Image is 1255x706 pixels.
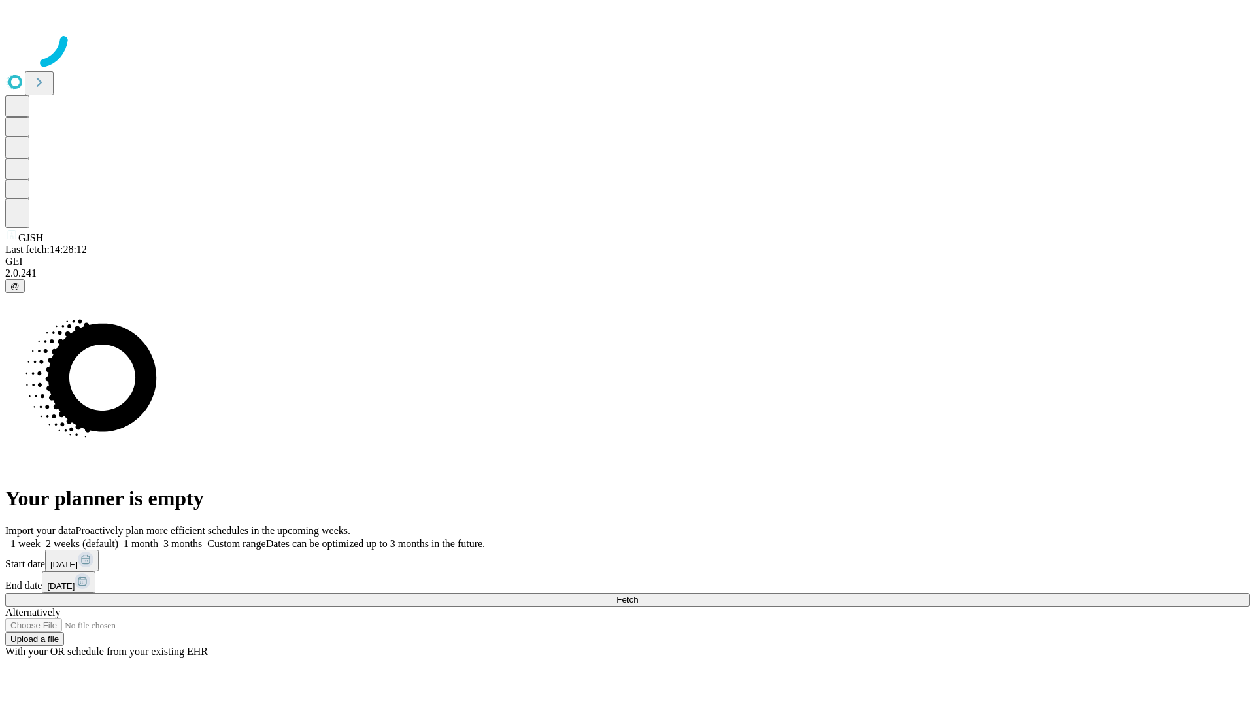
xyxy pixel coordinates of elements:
[163,538,202,549] span: 3 months
[46,538,118,549] span: 2 weeks (default)
[124,538,158,549] span: 1 month
[10,538,41,549] span: 1 week
[5,279,25,293] button: @
[76,525,350,536] span: Proactively plan more efficient schedules in the upcoming weeks.
[616,595,638,605] span: Fetch
[45,550,99,571] button: [DATE]
[207,538,265,549] span: Custom range
[5,607,60,618] span: Alternatively
[5,571,1250,593] div: End date
[5,525,76,536] span: Import your data
[5,244,87,255] span: Last fetch: 14:28:12
[18,232,43,243] span: GJSH
[50,560,78,569] span: [DATE]
[42,571,95,593] button: [DATE]
[5,486,1250,511] h1: Your planner is empty
[5,256,1250,267] div: GEI
[266,538,485,549] span: Dates can be optimized up to 3 months in the future.
[47,581,75,591] span: [DATE]
[5,550,1250,571] div: Start date
[5,267,1250,279] div: 2.0.241
[5,632,64,646] button: Upload a file
[5,593,1250,607] button: Fetch
[10,281,20,291] span: @
[5,646,208,657] span: With your OR schedule from your existing EHR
